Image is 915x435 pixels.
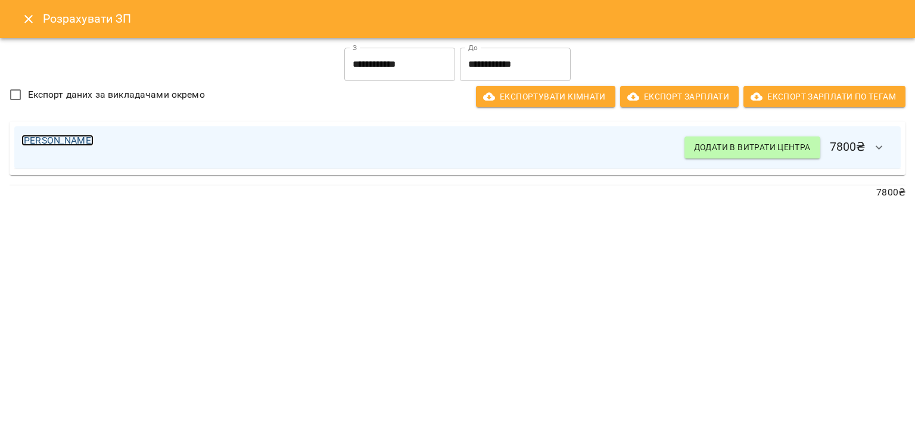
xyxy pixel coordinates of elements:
span: Експорт Зарплати по тегам [753,89,896,104]
button: Експорт Зарплати по тегам [743,86,905,107]
button: Експортувати кімнати [476,86,615,107]
span: Додати в витрати центра [694,140,811,154]
span: Експорт даних за викладачами окремо [28,88,205,102]
h6: 7800 ₴ [684,133,894,162]
p: 7800 ₴ [10,185,905,200]
span: Експортувати кімнати [485,89,606,104]
span: Експорт Зарплати [630,89,729,104]
button: Експорт Зарплати [620,86,739,107]
button: Додати в витрати центра [684,136,820,158]
h6: Розрахувати ЗП [43,10,901,28]
a: [PERSON_NAME] [21,135,94,146]
button: Close [14,5,43,33]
